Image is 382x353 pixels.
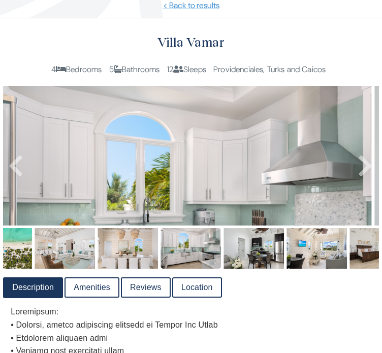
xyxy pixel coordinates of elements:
[109,64,160,75] span: 5 Bathrooms
[51,64,102,75] span: 4 Bedrooms
[173,278,221,297] a: Location
[98,228,158,268] img: 334e9da6-4457-4a22-a508-2c775418a2a5
[213,64,326,75] span: Providenciales, Turks and Caicos
[167,64,206,75] span: 12 Sleeps
[35,228,95,268] img: c8f578f4-0d5a-4204-9cf8-3a29f88b2320
[122,278,170,297] a: Reviews
[286,228,347,268] img: 360aaf54-749d-4e65-a6d0-eaacdd21a6c6
[3,32,379,53] h2: Villa Vamar
[66,278,118,297] a: Amenities
[161,228,221,268] img: 36e47a62-0a5c-41d9-b37b-b4ac62dd4485
[4,278,62,297] a: Description
[224,228,284,268] img: 29184995-1ac5-4dd2-b9b2-f5c00cb370c8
